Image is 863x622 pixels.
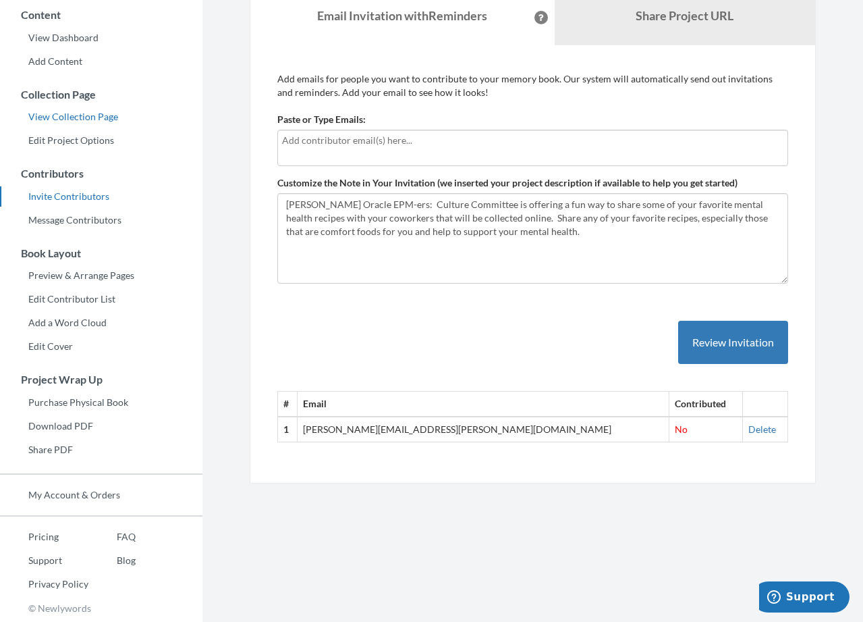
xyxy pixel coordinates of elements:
a: Delete [748,423,776,435]
iframe: Opens a widget where you can chat to one of our agents [759,581,850,615]
input: Add contributor email(s) here... [282,133,783,148]
h3: Collection Page [1,88,202,101]
h3: Content [1,9,202,21]
th: Contributed [669,392,742,417]
th: Email [298,392,669,417]
h3: Project Wrap Up [1,373,202,386]
th: 1 [278,417,298,442]
strong: Email Invitation with Reminders [317,8,487,23]
h3: Contributors [1,167,202,180]
textarea: [PERSON_NAME] Oracle EPM-ers: Culture Committee is offering a fun way to share some of your favor... [277,193,788,284]
h3: Book Layout [1,247,202,259]
a: Blog [88,550,136,571]
button: Review Invitation [678,321,788,365]
label: Customize the Note in Your Invitation (we inserted your project description if available to help ... [277,176,737,190]
label: Paste or Type Emails: [277,113,366,126]
a: FAQ [88,527,136,547]
b: Share Project URL [636,8,733,23]
td: [PERSON_NAME][EMAIL_ADDRESS][PERSON_NAME][DOMAIN_NAME] [298,417,669,442]
span: No [675,423,688,435]
p: Add emails for people you want to contribute to your memory book. Our system will automatically s... [277,72,788,99]
th: # [278,392,298,417]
